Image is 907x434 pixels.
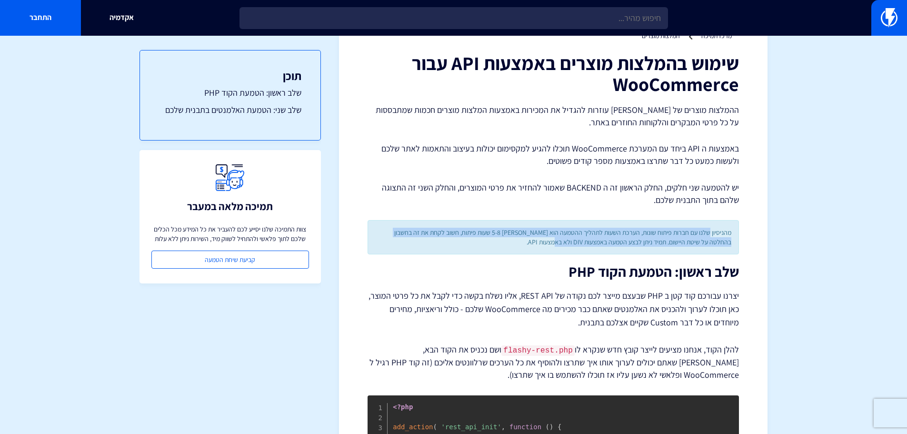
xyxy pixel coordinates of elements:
span: 'rest_api_init' [441,423,501,431]
a: מרכז תמיכה [701,31,732,40]
p: ההמלצות מוצרים של [PERSON_NAME] עוזרות להגדיל את המכירות באמצעות המלצות מוצרים חכמות שמתבססות על ... [368,104,739,128]
h3: תוכן [159,70,301,82]
span: ( [546,423,549,431]
p: יש להטמעה שני חלקים, החלק הראשון זה ה BACKEND שאמור להחזיר את פרטי המוצרים, והחלק השני זה התצוגה ... [368,182,739,206]
a: המלצות מוצרים [642,31,680,40]
span: ( [433,423,437,431]
a: שלב ראשון: הטמעת הקוד PHP [159,87,301,99]
input: חיפוש מהיר... [239,7,668,29]
code: flashy-rest.php [501,345,575,356]
span: , [501,423,505,431]
span: ) [549,423,553,431]
a: קביעת שיחת הטמעה [151,251,309,269]
p: להלן הקוד, אנחנו מציעים לייצר קובץ חדש שנקרא לו ושם נכניס את הקוד הבא, [PERSON_NAME] שאתם יכולים ... [368,343,739,381]
span: { [558,423,561,431]
span: add_action [393,423,433,431]
h1: שימוש בהמלצות מוצרים באמצעות API עבור WooCommerce [368,52,739,94]
h2: שלב ראשון: הטמעת הקוד PHP [368,264,739,280]
div: מהניסיון שלנו עם חברות פיתוח שונות, הערכת השעות לתהליך ההטמעה הוא [PERSON_NAME] 5-8 שעות פיתוח, ח... [368,220,739,254]
span: <?php [393,403,413,411]
h3: תמיכה מלאה במעבר [187,201,273,212]
p: יצרנו עבורכם קוד קטן ב PHP שבעצם מייצר לכם נקודה של REST API, אליו נשלח בקשה כדי לקבל את כל פרטי ... [368,289,739,329]
p: באמצעות ה API ביחד עם המערכת WooCommerce תוכלו להגיע למקסימום יכולות בעיצוב והתאמות לאתר שלכם ולע... [368,142,739,167]
a: שלב שני: הטמעת האלמנטים בתבנית שלכם [159,104,301,116]
span: function [509,423,541,431]
p: צוות התמיכה שלנו יסייע לכם להעביר את כל המידע מכל הכלים שלכם לתוך פלאשי ולהתחיל לשווק מיד, השירות... [151,224,309,243]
